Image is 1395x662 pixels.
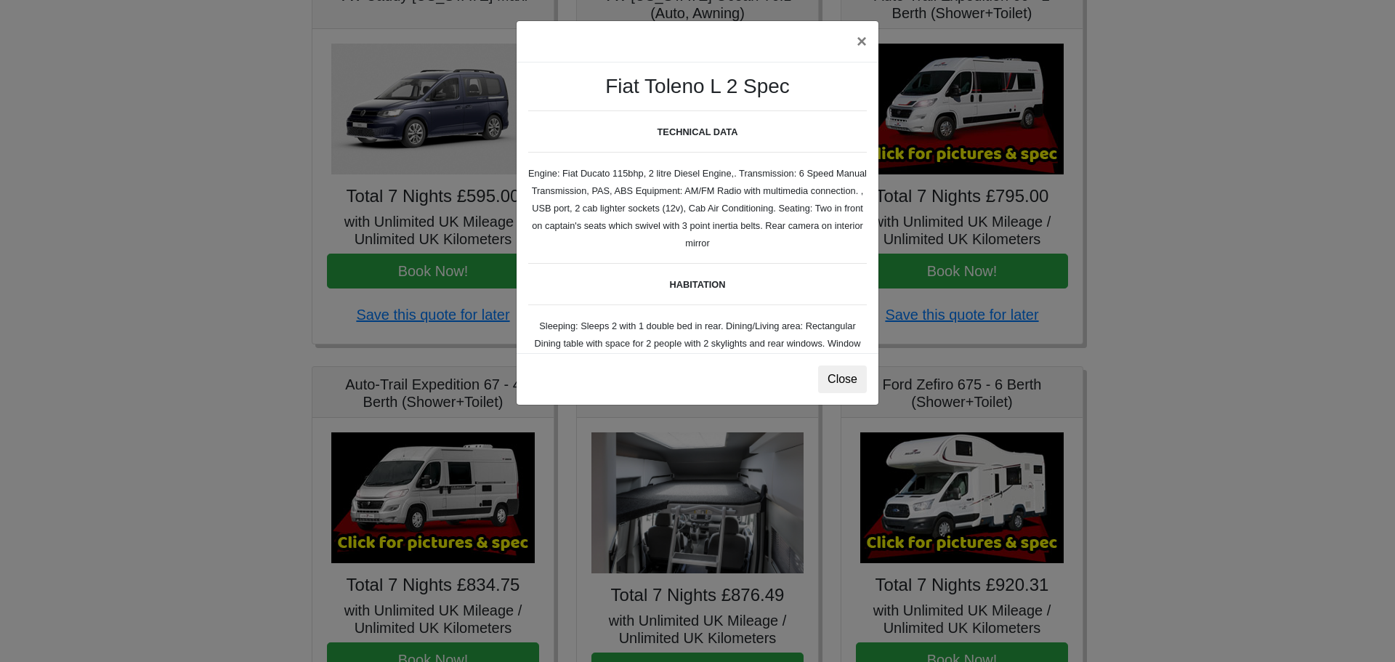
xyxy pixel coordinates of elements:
button: Close [818,366,867,393]
button: × [845,21,878,62]
b: TECHNICAL DATA [658,126,738,137]
h3: Fiat Toleno L 2 Spec [528,74,867,99]
b: HABITATION [669,279,725,290]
